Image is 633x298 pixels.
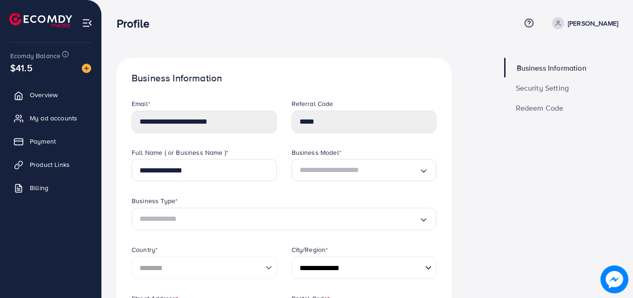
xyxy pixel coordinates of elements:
a: Payment [7,132,94,151]
img: image [82,64,91,73]
input: Search for option [140,212,419,226]
span: Billing [30,183,48,192]
a: My ad accounts [7,109,94,127]
img: image [600,265,628,293]
span: $41.5 [10,61,33,74]
span: Overview [30,90,58,99]
div: Search for option [132,208,436,230]
a: Product Links [7,155,94,174]
span: Product Links [30,160,70,169]
label: Email [132,99,150,108]
a: Overview [7,86,94,104]
input: Search for option [300,163,420,178]
a: Billing [7,179,94,197]
span: Security Setting [516,84,569,92]
label: Country [132,245,158,254]
a: [PERSON_NAME] [548,17,618,29]
p: [PERSON_NAME] [568,18,618,29]
span: Business Information [517,64,586,72]
span: Ecomdy Balance [10,51,60,60]
div: Search for option [292,159,437,181]
img: logo [9,13,72,27]
span: My ad accounts [30,113,77,123]
label: Business Type [132,196,178,205]
img: menu [82,18,93,28]
h1: Business Information [132,73,436,84]
label: Full Name ( or Business Name ) [132,148,228,157]
label: Referral Code [292,99,333,108]
label: Business Model [292,148,341,157]
span: Payment [30,137,56,146]
span: Redeem Code [516,104,564,112]
h3: Profile [117,17,157,30]
label: City/Region [292,245,328,254]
